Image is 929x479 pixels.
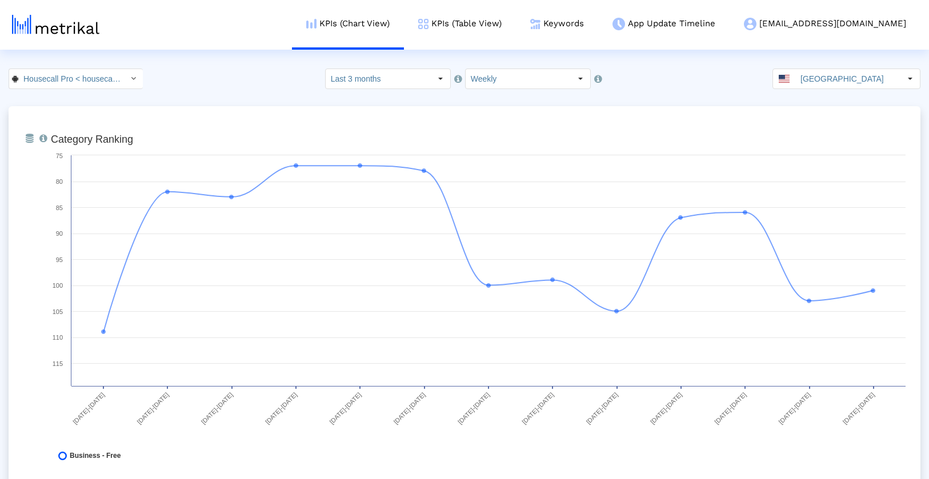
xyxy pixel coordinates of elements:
[200,391,234,425] text: [DATE]-[DATE]
[53,308,63,315] text: 105
[431,69,450,88] div: Select
[70,452,121,460] span: Business - Free
[123,69,143,88] div: Select
[56,256,63,263] text: 95
[585,391,619,425] text: [DATE]-[DATE]
[418,19,429,29] img: kpi-table-menu-icon.png
[777,391,811,425] text: [DATE]-[DATE]
[744,18,756,30] img: my-account-menu-icon.png
[306,19,317,29] img: kpi-chart-menu-icon.png
[53,334,63,341] text: 110
[71,391,106,425] text: [DATE]-[DATE]
[530,19,540,29] img: keywords.png
[56,178,63,185] text: 80
[56,152,63,159] text: 75
[135,391,170,425] text: [DATE]-[DATE]
[571,69,590,88] div: Select
[393,391,427,425] text: [DATE]-[DATE]
[520,391,555,425] text: [DATE]-[DATE]
[12,15,99,34] img: metrical-logo-light.png
[842,391,876,425] text: [DATE]-[DATE]
[53,360,63,367] text: 115
[53,282,63,289] text: 100
[51,134,133,145] tspan: Category Ranking
[612,18,625,30] img: app-update-menu-icon.png
[264,391,298,425] text: [DATE]-[DATE]
[56,204,63,211] text: 85
[56,230,63,237] text: 90
[457,391,491,425] text: [DATE]-[DATE]
[328,391,362,425] text: [DATE]-[DATE]
[713,391,747,425] text: [DATE]-[DATE]
[900,69,920,88] div: Select
[649,391,683,425] text: [DATE]-[DATE]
